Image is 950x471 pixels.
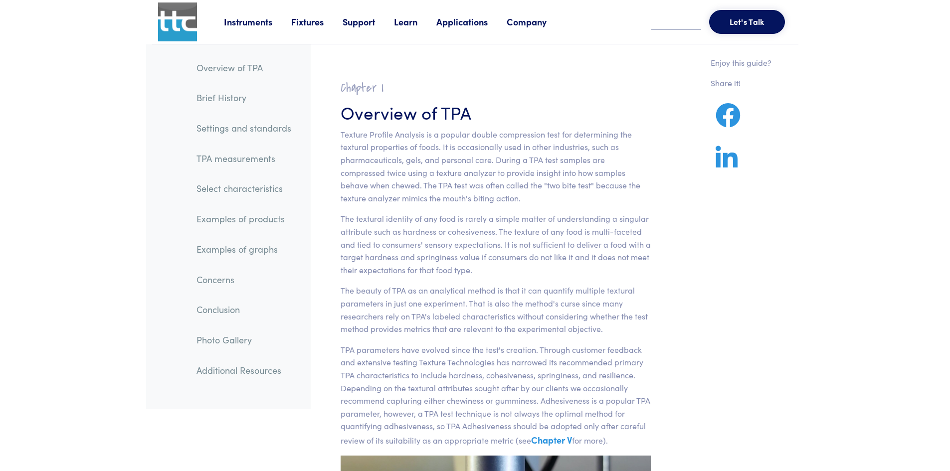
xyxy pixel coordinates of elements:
[341,284,651,335] p: The beauty of TPA as an analytical method is that it can quantify multiple textural parameters in...
[711,77,771,90] p: Share it!
[189,359,299,382] a: Additional Resources
[394,15,436,28] a: Learn
[189,177,299,200] a: Select characteristics
[189,238,299,261] a: Examples of graphs
[507,15,566,28] a: Company
[158,2,197,41] img: ttc_logo_1x1_v1.0.png
[341,343,651,448] p: TPA parameters have evolved since the test's creation. Through customer feedback and extensive te...
[189,298,299,321] a: Conclusion
[189,86,299,109] a: Brief History
[189,147,299,170] a: TPA measurements
[436,15,507,28] a: Applications
[341,80,651,96] h2: Chapter I
[189,117,299,140] a: Settings and standards
[709,10,785,34] button: Let's Talk
[224,15,291,28] a: Instruments
[189,268,299,291] a: Concerns
[343,15,394,28] a: Support
[341,128,651,205] p: Texture Profile Analysis is a popular double compression test for determining the textural proper...
[531,434,572,446] a: Chapter V
[711,157,743,170] a: Share on LinkedIn
[189,56,299,79] a: Overview of TPA
[189,328,299,351] a: Photo Gallery
[291,15,343,28] a: Fixtures
[341,100,651,124] h3: Overview of TPA
[189,207,299,230] a: Examples of products
[341,212,651,276] p: The textural identity of any food is rarely a simple matter of understanding a singular attribute...
[711,56,771,69] p: Enjoy this guide?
